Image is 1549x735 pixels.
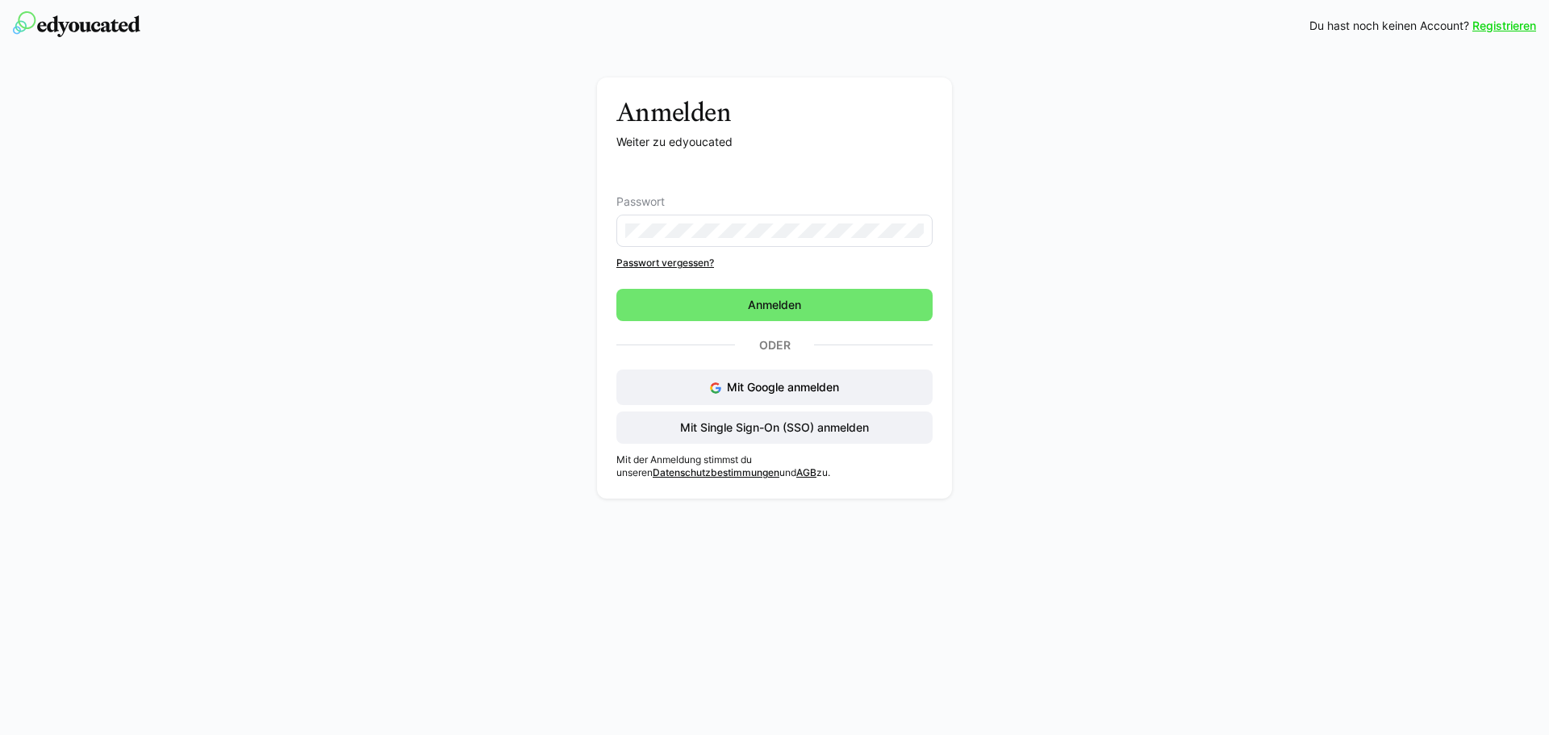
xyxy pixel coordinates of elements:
[616,97,933,127] h3: Anmelden
[616,453,933,479] p: Mit der Anmeldung stimmst du unseren und zu.
[653,466,779,478] a: Datenschutzbestimmungen
[727,380,839,394] span: Mit Google anmelden
[13,11,140,37] img: edyoucated
[796,466,816,478] a: AGB
[678,420,871,436] span: Mit Single Sign-On (SSO) anmelden
[616,370,933,405] button: Mit Google anmelden
[1309,18,1469,34] span: Du hast noch keinen Account?
[616,134,933,150] p: Weiter zu edyoucated
[1472,18,1536,34] a: Registrieren
[745,297,804,313] span: Anmelden
[616,289,933,321] button: Anmelden
[616,195,665,208] span: Passwort
[616,257,933,269] a: Passwort vergessen?
[735,334,814,357] p: Oder
[616,411,933,444] button: Mit Single Sign-On (SSO) anmelden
